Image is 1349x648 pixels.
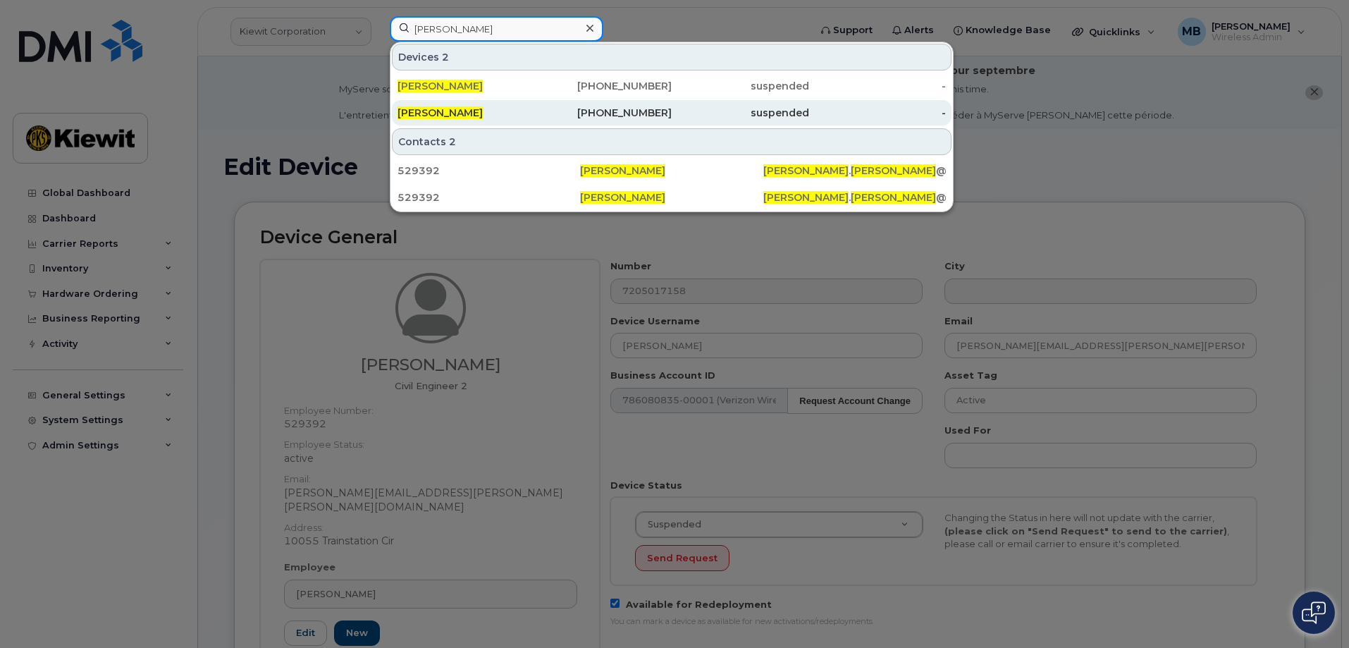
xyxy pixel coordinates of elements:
span: [PERSON_NAME] [580,191,665,204]
span: [PERSON_NAME] [398,106,483,119]
div: 529392 [398,190,580,204]
div: Contacts [392,128,951,155]
div: - [809,79,947,93]
a: 529392[PERSON_NAME][PERSON_NAME].[PERSON_NAME]@[PERSON_NAME][DOMAIN_NAME] [392,185,951,210]
span: 2 [442,50,449,64]
span: [PERSON_NAME] [763,164,849,177]
div: 529392 [398,164,580,178]
span: 2 [449,135,456,149]
span: [PERSON_NAME] [398,80,483,92]
a: 529392[PERSON_NAME][PERSON_NAME].[PERSON_NAME]@[PERSON_NAME][DOMAIN_NAME] [392,158,951,183]
div: Devices [392,44,951,71]
div: suspended [672,79,809,93]
a: [PERSON_NAME][PHONE_NUMBER]suspended- [392,73,951,99]
div: . @[PERSON_NAME][DOMAIN_NAME] [763,190,946,204]
div: - [809,106,947,120]
div: suspended [672,106,809,120]
div: . @[PERSON_NAME][DOMAIN_NAME] [763,164,946,178]
span: [PERSON_NAME] [851,191,936,204]
div: [PHONE_NUMBER] [535,79,672,93]
span: [PERSON_NAME] [763,191,849,204]
div: [PHONE_NUMBER] [535,106,672,120]
img: Open chat [1302,601,1326,624]
span: [PERSON_NAME] [851,164,936,177]
span: [PERSON_NAME] [580,164,665,177]
a: [PERSON_NAME][PHONE_NUMBER]suspended- [392,100,951,126]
